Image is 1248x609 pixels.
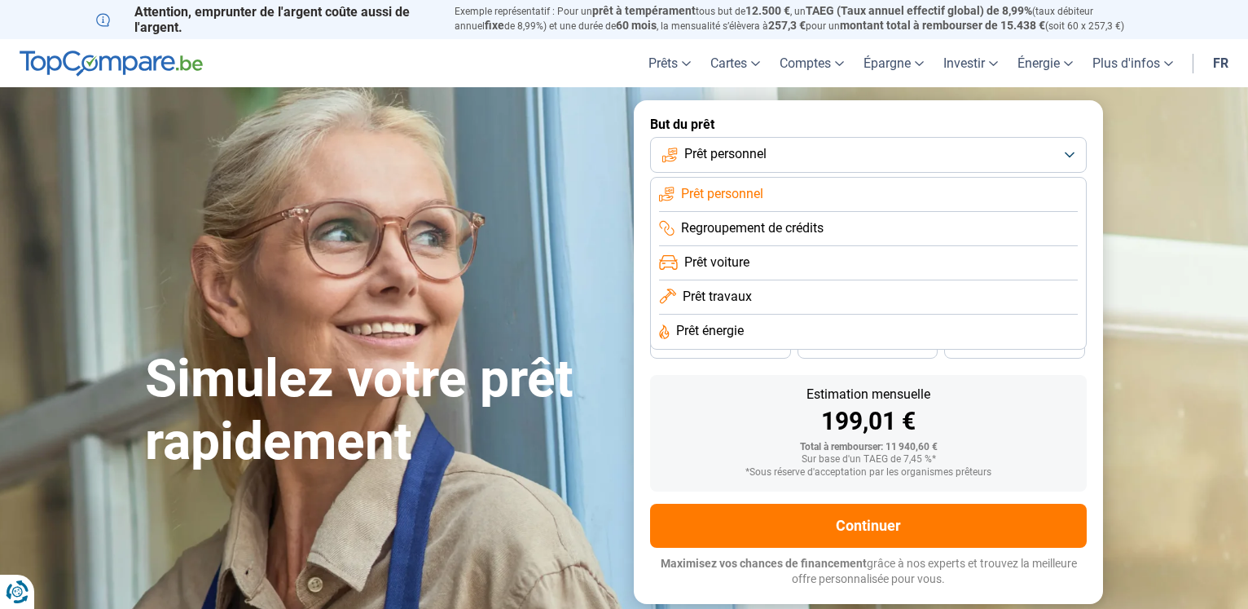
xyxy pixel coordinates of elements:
[683,288,752,306] span: Prêt travaux
[663,409,1074,434] div: 199,01 €
[650,137,1087,173] button: Prêt personnel
[592,4,696,17] span: prêt à tempérament
[96,4,435,35] p: Attention, emprunter de l'argent coûte aussi de l'argent.
[145,348,614,474] h1: Simulez votre prêt rapidement
[934,39,1008,87] a: Investir
[650,504,1087,548] button: Continuer
[854,39,934,87] a: Épargne
[663,442,1074,453] div: Total à rembourser: 11 940,60 €
[684,254,749,271] span: Prêt voiture
[650,556,1087,588] p: grâce à nos experts et trouvez la meilleure offre personnalisée pour vous.
[745,4,790,17] span: 12.500 €
[485,19,504,32] span: fixe
[663,388,1074,401] div: Estimation mensuelle
[850,342,885,351] span: 30 mois
[701,39,770,87] a: Cartes
[1008,39,1083,87] a: Énergie
[616,19,657,32] span: 60 mois
[806,4,1032,17] span: TAEG (Taux annuel effectif global) de 8,99%
[20,51,203,77] img: TopCompare
[997,342,1033,351] span: 24 mois
[455,4,1152,33] p: Exemple représentatif : Pour un tous but de , un (taux débiteur annuel de 8,99%) et une durée de ...
[681,185,763,203] span: Prêt personnel
[681,219,824,237] span: Regroupement de crédits
[684,145,767,163] span: Prêt personnel
[639,39,701,87] a: Prêts
[770,39,854,87] a: Comptes
[676,322,744,340] span: Prêt énergie
[650,117,1087,132] label: But du prêt
[768,19,806,32] span: 257,3 €
[663,467,1074,479] div: *Sous réserve d'acceptation par les organismes prêteurs
[1083,39,1183,87] a: Plus d'infos
[663,454,1074,466] div: Sur base d'un TAEG de 7,45 %*
[661,557,867,570] span: Maximisez vos chances de financement
[702,342,738,351] span: 36 mois
[1203,39,1238,87] a: fr
[840,19,1045,32] span: montant total à rembourser de 15.438 €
